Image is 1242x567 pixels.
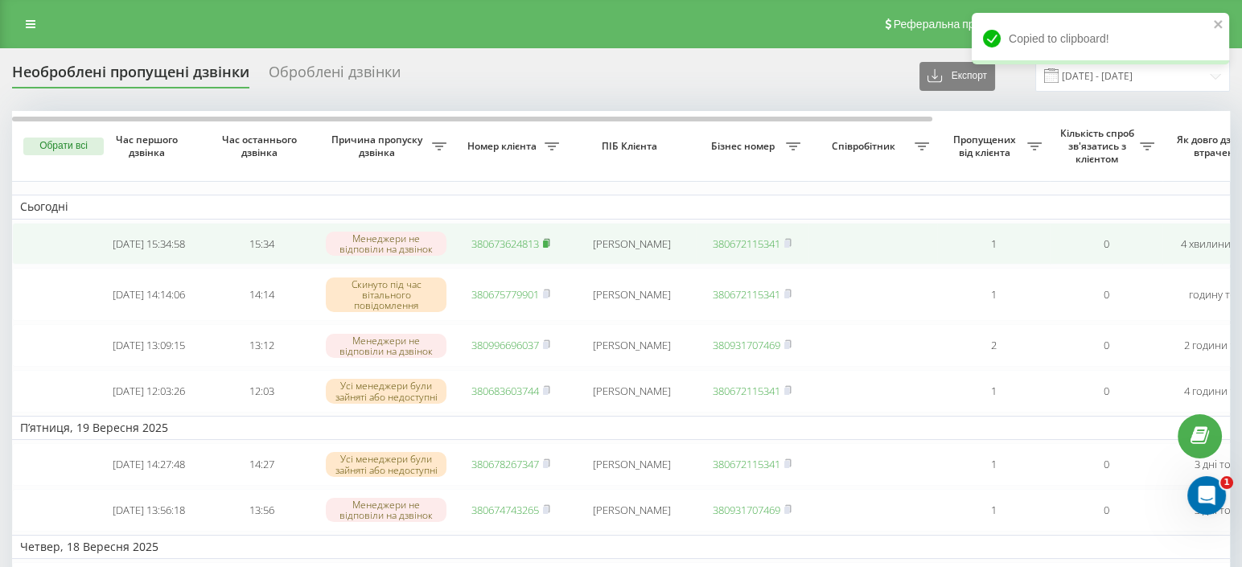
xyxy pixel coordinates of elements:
td: [DATE] 12:03:26 [93,370,205,413]
td: 0 [1050,370,1162,413]
td: [DATE] 13:56:18 [93,489,205,532]
a: 380675779901 [471,287,539,302]
a: 380678267347 [471,457,539,471]
span: Кількість спроб зв'язатись з клієнтом [1058,127,1140,165]
div: Усі менеджери були зайняті або недоступні [326,452,446,476]
td: [PERSON_NAME] [567,489,696,532]
td: 1 [937,489,1050,532]
span: Співробітник [816,140,915,153]
td: 0 [1050,324,1162,367]
span: Час останнього дзвінка [218,134,305,158]
td: 15:34 [205,223,318,265]
span: Бізнес номер [704,140,786,153]
a: 380673624813 [471,236,539,251]
td: [DATE] 15:34:58 [93,223,205,265]
td: [PERSON_NAME] [567,268,696,321]
span: Номер клієнта [463,140,545,153]
td: 1 [937,443,1050,486]
td: 1 [937,370,1050,413]
a: 380931707469 [713,503,780,517]
td: 2 [937,324,1050,367]
td: 14:14 [205,268,318,321]
div: Менеджери не відповіли на дзвінок [326,498,446,522]
td: [DATE] 13:09:15 [93,324,205,367]
td: 1 [937,268,1050,321]
td: 0 [1050,223,1162,265]
div: Скинуто під час вітального повідомлення [326,277,446,313]
span: Реферальна програма [894,18,1012,31]
span: ПІБ Клієнта [581,140,682,153]
td: [DATE] 14:27:48 [93,443,205,486]
a: 380672115341 [713,457,780,471]
td: 13:56 [205,489,318,532]
td: 13:12 [205,324,318,367]
td: 14:27 [205,443,318,486]
span: 1 [1220,476,1233,489]
td: 0 [1050,268,1162,321]
iframe: Intercom live chat [1187,476,1226,515]
button: Обрати всі [23,138,104,155]
td: 0 [1050,443,1162,486]
a: 380672115341 [713,384,780,398]
div: Необроблені пропущені дзвінки [12,64,249,88]
a: 380931707469 [713,338,780,352]
span: Пропущених від клієнта [945,134,1027,158]
a: 380683603744 [471,384,539,398]
td: 0 [1050,489,1162,532]
a: 380672115341 [713,236,780,251]
button: close [1213,18,1224,33]
a: 380996696037 [471,338,539,352]
div: Copied to clipboard! [972,13,1229,64]
td: [PERSON_NAME] [567,223,696,265]
button: Експорт [919,62,995,91]
td: [DATE] 14:14:06 [93,268,205,321]
div: Менеджери не відповіли на дзвінок [326,334,446,358]
td: [PERSON_NAME] [567,370,696,413]
td: 1 [937,223,1050,265]
div: Оброблені дзвінки [269,64,401,88]
span: Час першого дзвінка [105,134,192,158]
a: 380672115341 [713,287,780,302]
a: 380674743265 [471,503,539,517]
div: Менеджери не відповіли на дзвінок [326,232,446,256]
td: [PERSON_NAME] [567,443,696,486]
td: [PERSON_NAME] [567,324,696,367]
td: 12:03 [205,370,318,413]
span: Причина пропуску дзвінка [326,134,432,158]
div: Усі менеджери були зайняті або недоступні [326,379,446,403]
